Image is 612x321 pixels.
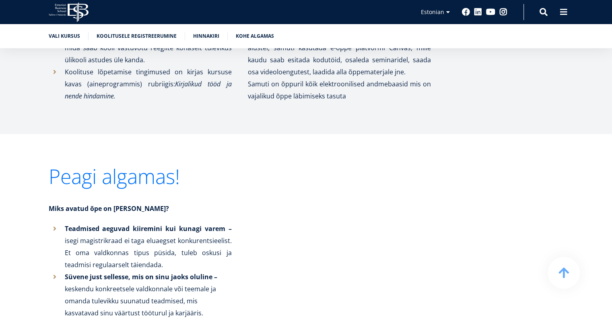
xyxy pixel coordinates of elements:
strong: Teadmised aeguvad kiiremini kui kunagi varem – [65,224,232,233]
a: Kohe algamas [236,32,274,40]
em: Kirjalikud tööd ja nende hindamine. [65,80,232,100]
a: Hinnakiri [193,32,219,40]
a: Peagi algamas! [49,166,180,186]
strong: Miks avatud õpe on [PERSON_NAME]? [49,204,169,213]
li: Koolituse lõpetamise tingimused on kirjas kursuse kavas (aineprogrammis) rubriigis: [49,66,232,102]
p: isegi magistrikraad ei taga eluaegset konkurentsieelist. Et oma valdkonnas tipus püsida, tuleb os... [65,223,232,271]
a: Youtube [486,8,495,16]
a: Vali kursus [49,32,80,40]
li: keskendu konkreetsele valdkonnale või teemale ja omanda tulevikku suunatud teadmised, mis kasvata... [49,271,232,319]
a: Linkedin [474,8,482,16]
a: Koolitusele registreerumine [97,32,177,40]
a: Instagram [499,8,507,16]
span: First name [191,0,216,8]
a: Facebook [462,8,470,16]
strong: Süvene just sellesse, mis on sinu jaoks oluline – [65,272,217,281]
